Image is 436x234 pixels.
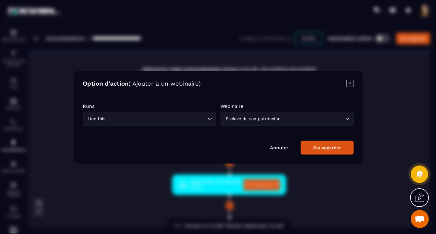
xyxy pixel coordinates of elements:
span: Esclave de son patrimoine [224,115,282,122]
h4: Option d'action [83,80,201,88]
div: Search for option [83,112,216,126]
p: Webinaire [220,103,354,109]
div: Sauvegarder [313,145,341,150]
span: ( Ajouter à un webinaire) [128,80,201,87]
div: Ouvrir le chat [411,210,429,228]
p: Runs [83,103,216,109]
button: Sauvegarder [301,141,354,154]
div: Search for option [220,112,354,126]
a: Annuler [270,144,289,150]
span: Une fois [87,115,107,122]
input: Search for option [107,115,206,122]
input: Search for option [282,115,344,122]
